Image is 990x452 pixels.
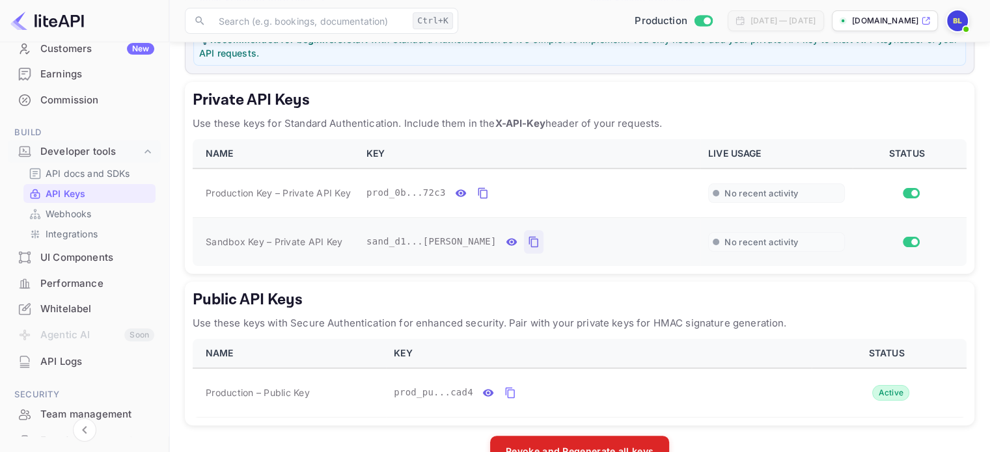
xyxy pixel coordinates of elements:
div: Commission [40,93,154,108]
div: New [127,43,154,55]
table: public api keys table [193,339,967,418]
p: Use these keys for Standard Authentication. Include them in the header of your requests. [193,116,967,131]
span: Sandbox Key – Private API Key [206,235,342,248]
p: Webhooks [46,207,91,220]
div: API Logs [40,354,154,369]
h5: Private API Keys [193,90,967,111]
div: Webhooks [23,204,156,223]
span: No recent activity [724,237,798,248]
div: Developer tools [8,140,161,163]
strong: X-API-Key [495,117,545,129]
span: Production – Public Key [206,386,310,399]
button: Collapse navigation [73,418,96,442]
div: Ctrl+K [413,12,453,29]
a: Webhooks [29,207,150,220]
div: Whitelabel [40,302,154,317]
div: Team management [40,407,154,422]
a: Commission [8,88,161,112]
div: Earnings [8,62,161,87]
th: STATUS [853,139,967,168]
div: Performance [40,276,154,291]
p: API Keys [46,187,85,200]
input: Search (e.g. bookings, documentation) [211,8,407,34]
div: Whitelabel [8,297,161,322]
span: prod_pu...cad4 [394,386,473,399]
div: UI Components [8,245,161,271]
span: Production [635,14,687,29]
th: STATUS [812,339,967,368]
th: KEY [386,339,812,368]
p: API docs and SDKs [46,166,130,180]
strong: X-API-Key [846,34,893,45]
a: API Logs [8,349,161,373]
th: LIVE USAGE [700,139,852,168]
img: LiteAPI logo [10,10,84,31]
div: Customers [40,42,154,57]
div: Performance [8,271,161,297]
a: Team management [8,402,161,426]
p: 💡 Start with Standard Authentication as it's simpler to implement. You only need to add your priv... [199,33,960,60]
div: [DATE] — [DATE] [750,15,816,27]
h5: Public API Keys [193,289,967,310]
a: CustomersNew [8,36,161,60]
div: CustomersNew [8,36,161,62]
a: UI Components [8,245,161,269]
a: Whitelabel [8,297,161,321]
span: No recent activity [724,188,798,199]
span: prod_0b...72c3 [366,186,446,200]
a: Integrations [29,227,150,241]
a: Fraud management [8,428,161,452]
table: private api keys table [193,139,967,266]
th: KEY [359,139,700,168]
div: Integrations [23,224,156,243]
div: Active [872,385,909,401]
div: Team management [8,402,161,427]
div: Switch to Sandbox mode [629,14,717,29]
div: Commission [8,88,161,113]
p: Use these keys with Secure Authentication for enhanced security. Pair with your private keys for ... [193,315,967,331]
th: NAME [193,139,359,168]
div: Earnings [40,67,154,82]
div: API Logs [8,349,161,375]
span: Production Key – Private API Key [206,186,351,200]
a: Earnings [8,62,161,86]
strong: Recommended for beginners: [210,34,346,45]
img: Bidit LK [947,10,968,31]
div: API docs and SDKs [23,164,156,183]
a: API docs and SDKs [29,166,150,180]
span: Build [8,126,161,140]
th: NAME [193,339,386,368]
span: sand_d1...[PERSON_NAME] [366,235,497,248]
p: [DOMAIN_NAME] [852,15,918,27]
div: UI Components [40,250,154,265]
a: Performance [8,271,161,295]
span: Security [8,388,161,402]
div: API Keys [23,184,156,203]
div: Fraud management [40,433,154,448]
a: API Keys [29,187,150,200]
div: Developer tools [40,144,141,159]
p: Integrations [46,227,98,241]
